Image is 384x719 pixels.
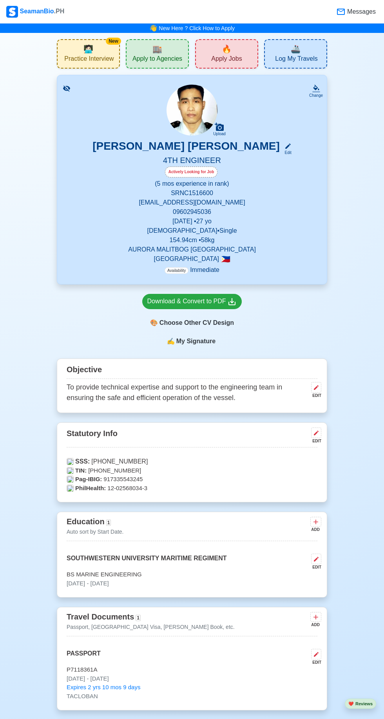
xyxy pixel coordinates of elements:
span: TIN: [75,466,87,475]
span: Log My Travels [275,55,317,65]
span: interview [83,43,93,55]
span: Expires 2 yrs 10 mos 9 days [67,683,140,692]
div: Edit [281,150,292,156]
p: SOUTHWESTERN UNIVERSITY MARITIME REGIMENT [67,554,227,570]
div: EDIT [308,659,321,665]
p: 12-02568034-3 [67,484,317,493]
span: 1 [136,615,141,621]
p: BS MARINE ENGINEERING [67,570,317,579]
p: SRN C1516600 [67,188,317,198]
h3: [PERSON_NAME] [PERSON_NAME] [92,139,280,156]
span: sign [167,337,175,346]
p: [DATE] - [DATE] [67,579,317,588]
p: Immediate [165,265,219,275]
span: bell [147,22,159,34]
a: Download & Convert to PDF [142,294,242,309]
p: 09602945036 [67,207,317,217]
p: To provide technical expertise and support to the engineering team in ensuring the safe and effic... [67,382,308,403]
div: Change [309,92,323,98]
p: 154.94 cm • 58 kg [67,235,317,245]
span: Education [67,517,105,526]
div: Choose Other CV Design [142,315,242,330]
p: [PHONE_NUMBER] [67,466,317,475]
span: Apply Jobs [211,55,242,65]
div: New [106,38,121,45]
span: heart [348,701,354,706]
p: [PHONE_NUMBER] [67,457,317,466]
p: Passport, [GEOGRAPHIC_DATA] Visa, [PERSON_NAME] Book, etc. [67,623,235,631]
span: Messages [346,7,376,16]
div: Upload [213,132,226,136]
span: Pag-IBIG: [75,475,102,484]
p: [DEMOGRAPHIC_DATA] • Single [67,226,317,235]
div: EDIT [308,438,321,444]
div: ADD [310,622,320,628]
span: 1 [106,520,111,526]
div: Objective [67,362,317,379]
span: PhilHealth: [75,484,106,493]
p: 917335543245 [67,475,317,484]
button: heartReviews [345,699,376,709]
span: paint [150,318,158,328]
h5: 4TH ENGINEER [67,156,317,167]
span: 🇵🇭 [221,255,230,263]
p: [EMAIL_ADDRESS][DOMAIN_NAME] [67,198,317,207]
span: Practice Interview [64,55,114,65]
span: SSS: [75,457,90,466]
div: ADD [310,527,320,532]
p: PASSPORT [67,649,101,665]
span: My Signature [175,337,217,346]
div: Actively Looking for Job [165,167,218,177]
div: Statutory Info [67,426,317,447]
span: Travel Documents [67,612,134,621]
span: new [222,43,232,55]
p: [DATE] - [DATE] [67,674,317,683]
p: TACLOBAN [67,692,317,701]
p: (5 mos experience in rank) [67,179,317,188]
p: Auto sort by Start Date. [67,528,124,536]
span: agencies [152,43,162,55]
span: travel [291,43,301,55]
div: EDIT [308,564,321,570]
p: AURORA MALITBOG [GEOGRAPHIC_DATA] [67,245,317,254]
span: Availability [165,267,188,274]
p: [GEOGRAPHIC_DATA] [67,254,317,264]
div: EDIT [308,393,321,398]
img: Logo [6,6,18,18]
div: Download & Convert to PDF [147,297,237,306]
p: P7118361A [67,665,317,674]
div: SeamanBio [6,6,64,18]
span: Apply to Agencies [132,55,182,65]
p: [DATE] • 27 yo [67,217,317,226]
span: .PH [54,8,65,14]
a: New Here ? Click How to Apply [159,25,235,31]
